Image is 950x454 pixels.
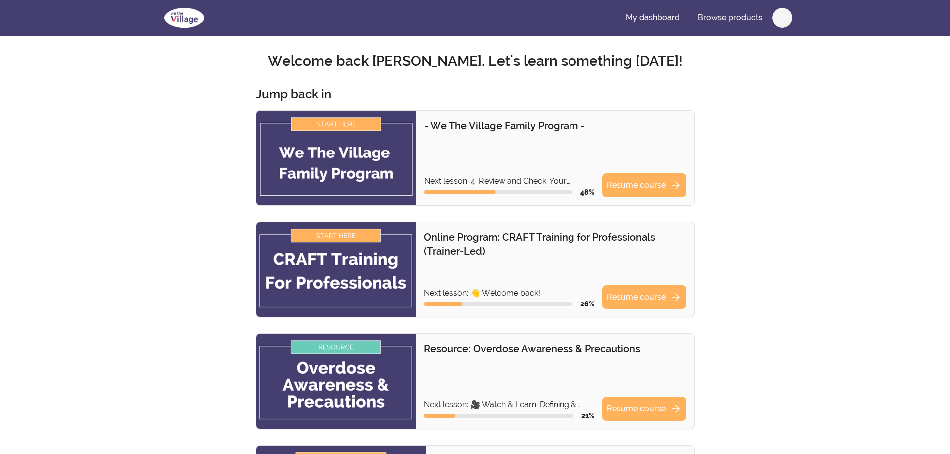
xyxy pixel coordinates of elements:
h3: Jump back in [256,86,331,102]
img: Product image for Resource: Overdose Awareness & Precautions [256,334,416,429]
a: My dashboard [618,6,688,30]
span: 26 % [580,300,594,308]
div: Course progress [424,414,573,418]
span: arrow_forward [670,403,682,415]
a: Resume coursearrow_forward [602,285,686,309]
span: 48 % [580,188,594,196]
a: Browse products [690,6,770,30]
img: We The Village logo [158,6,210,30]
p: Next lesson: 👋 Welcome back! [424,287,594,299]
p: - We The Village Family Program - [424,119,686,133]
span: arrow_forward [670,179,682,191]
p: Next lesson: 4. Review and Check: Your Knowledge [424,175,594,187]
span: 21 % [581,412,594,420]
a: Resume coursearrow_forward [602,397,686,421]
nav: Main [618,6,792,30]
button: A [772,8,792,28]
img: Product image for - We The Village Family Program - [256,111,416,205]
p: Next lesson: 🎥 Watch & Learn: Defining & Identifying [424,399,594,411]
span: arrow_forward [670,291,682,303]
div: Course progress [424,302,572,306]
div: Course progress [424,190,572,194]
a: Resume coursearrow_forward [602,173,686,197]
img: Product image for Online Program: CRAFT Training for Professionals (Trainer-Led) [256,222,416,317]
h2: Welcome back [PERSON_NAME]. Let's learn something [DATE]! [158,52,792,70]
p: Online Program: CRAFT Training for Professionals (Trainer-Led) [424,230,686,258]
p: Resource: Overdose Awareness & Precautions [424,342,686,356]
